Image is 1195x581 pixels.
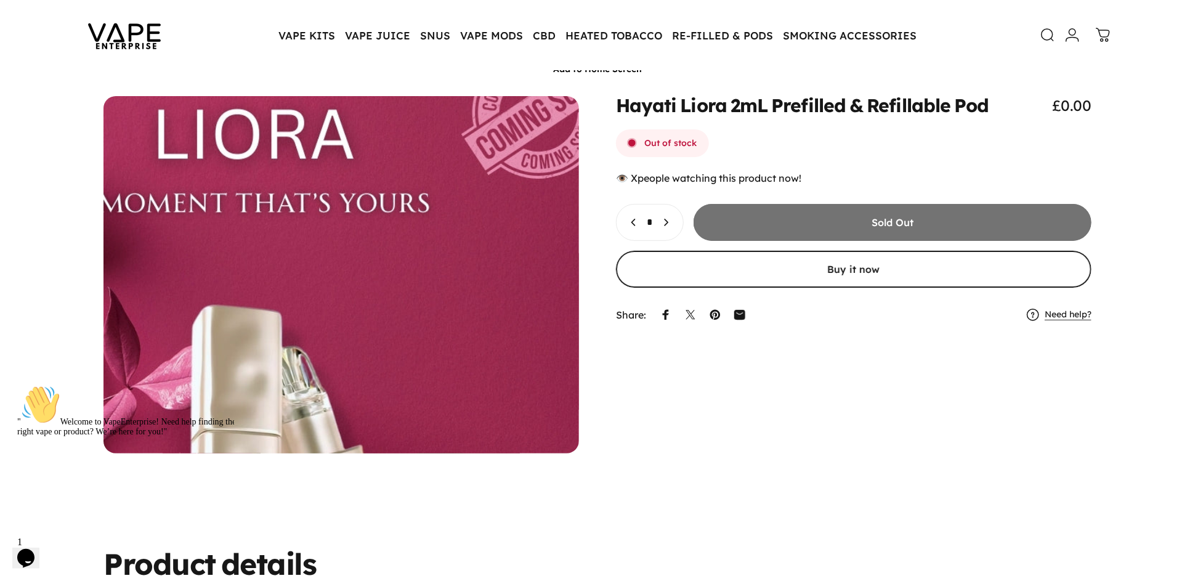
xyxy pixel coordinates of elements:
animate-element: details [222,549,317,579]
summary: CBD [528,22,561,48]
img: :wave: [9,5,48,44]
summary: VAPE MODS [455,22,528,48]
button: Increase quantity for Hayati Liora 2mL Prefilled &amp; Refillable Pod [655,205,683,240]
animate-element: 2mL [731,96,768,115]
button: Buy it now [616,251,1092,288]
button: Sold Out [694,204,1092,241]
animate-element: Pod [954,96,989,115]
a: 0 items [1090,22,1117,49]
animate-element: Prefilled [771,96,846,115]
p: Share: [616,310,646,320]
animate-element: Product [103,549,216,579]
animate-element: Refillable [867,96,950,115]
summary: RE-FILLED & PODS [667,22,778,48]
span: " Welcome to VapeEnterprise! Need help finding the right vape or product? We’re here for you!" [5,37,224,56]
iframe: chat widget [12,380,234,526]
img: Vape Enterprise [69,6,180,64]
summary: VAPE KITS [273,22,340,48]
animate-element: Liora [681,96,727,115]
div: "👋Welcome to VapeEnterprise! Need help finding the right vape or product? We’re here for you!" [5,5,227,57]
summary: SMOKING ACCESSORIES [778,22,922,48]
div: 👁️ people watching this product now! [616,172,1092,184]
animate-element: & [849,96,863,115]
animate-element: Hayati [616,96,677,115]
summary: HEATED TOBACCO [561,22,667,48]
media-gallery: Gallery Viewer [103,96,579,453]
span: Out of stock [644,138,697,149]
a: Need help? [1045,309,1092,320]
summary: VAPE JUICE [340,22,415,48]
summary: SNUS [415,22,455,48]
nav: Primary [273,22,922,48]
span: £0.00 [1052,96,1092,115]
iframe: chat widget [12,532,52,569]
button: Decrease quantity for Hayati Liora 2mL Prefilled &amp; Refillable Pod [617,205,645,240]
